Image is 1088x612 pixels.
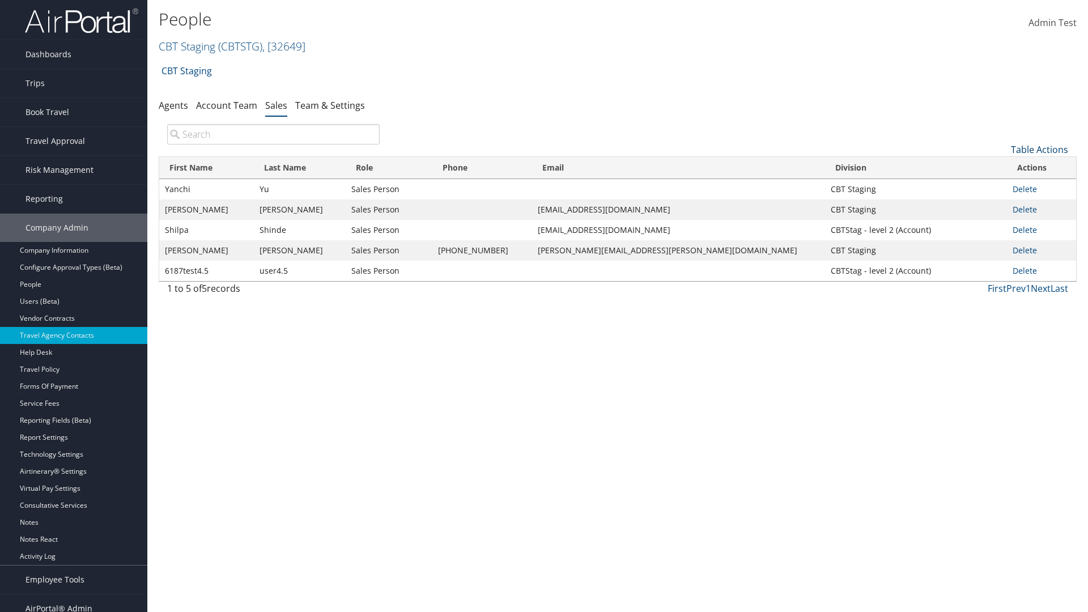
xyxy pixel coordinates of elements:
th: Email: activate to sort column ascending [532,157,825,179]
span: Employee Tools [25,566,84,594]
span: Admin Test [1028,16,1077,29]
span: Reporting [25,185,63,213]
span: Dashboards [25,40,71,69]
th: Division: activate to sort column ascending [825,157,1007,179]
a: Last [1051,282,1068,295]
a: Delete [1013,184,1037,194]
td: 6187test4.5 [159,261,254,281]
a: Admin Test [1028,6,1077,41]
td: [PERSON_NAME] [254,240,346,261]
td: Shinde [254,220,346,240]
td: Sales Person [346,240,433,261]
a: CBT Staging [161,59,212,82]
span: 5 [202,282,207,295]
a: CBT Staging [159,39,305,54]
td: Shilpa [159,220,254,240]
td: Sales Person [346,179,433,199]
span: , [ 32649 ] [262,39,305,54]
td: [PERSON_NAME][EMAIL_ADDRESS][PERSON_NAME][DOMAIN_NAME] [532,240,825,261]
span: Travel Approval [25,127,85,155]
a: Delete [1013,204,1037,215]
a: Agents [159,99,188,112]
input: Search [167,124,380,144]
td: Sales Person [346,220,433,240]
td: Sales Person [346,261,433,281]
td: Sales Person [346,199,433,220]
th: Last Name: activate to sort column ascending [254,157,346,179]
a: Team & Settings [295,99,365,112]
a: Delete [1013,245,1037,256]
td: [EMAIL_ADDRESS][DOMAIN_NAME] [532,199,825,220]
a: First [988,282,1006,295]
td: CBT Staging [825,240,1007,261]
td: [PHONE_NUMBER] [432,240,532,261]
td: CBT Staging [825,179,1007,199]
th: Phone [432,157,532,179]
td: [PERSON_NAME] [159,240,254,261]
span: Risk Management [25,156,93,184]
td: Yanchi [159,179,254,199]
a: Prev [1006,282,1026,295]
td: [EMAIL_ADDRESS][DOMAIN_NAME] [532,220,825,240]
a: Account Team [196,99,257,112]
span: Company Admin [25,214,88,242]
a: 1 [1026,282,1031,295]
td: [PERSON_NAME] [254,199,346,220]
a: Delete [1013,265,1037,276]
img: airportal-logo.png [25,7,138,34]
td: CBT Staging [825,199,1007,220]
a: Delete [1013,224,1037,235]
span: ( CBTSTG ) [218,39,262,54]
th: Actions [1007,157,1076,179]
td: Yu [254,179,346,199]
div: 1 to 5 of records [167,282,380,301]
span: Book Travel [25,98,69,126]
a: Next [1031,282,1051,295]
td: CBTStag - level 2 (Account) [825,220,1007,240]
td: user4.5 [254,261,346,281]
th: Role: activate to sort column ascending [346,157,433,179]
td: [PERSON_NAME] [159,199,254,220]
th: First Name: activate to sort column ascending [159,157,254,179]
a: Table Actions [1011,143,1068,156]
h1: People [159,7,771,31]
td: CBTStag - level 2 (Account) [825,261,1007,281]
span: Trips [25,69,45,97]
a: Sales [265,99,287,112]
